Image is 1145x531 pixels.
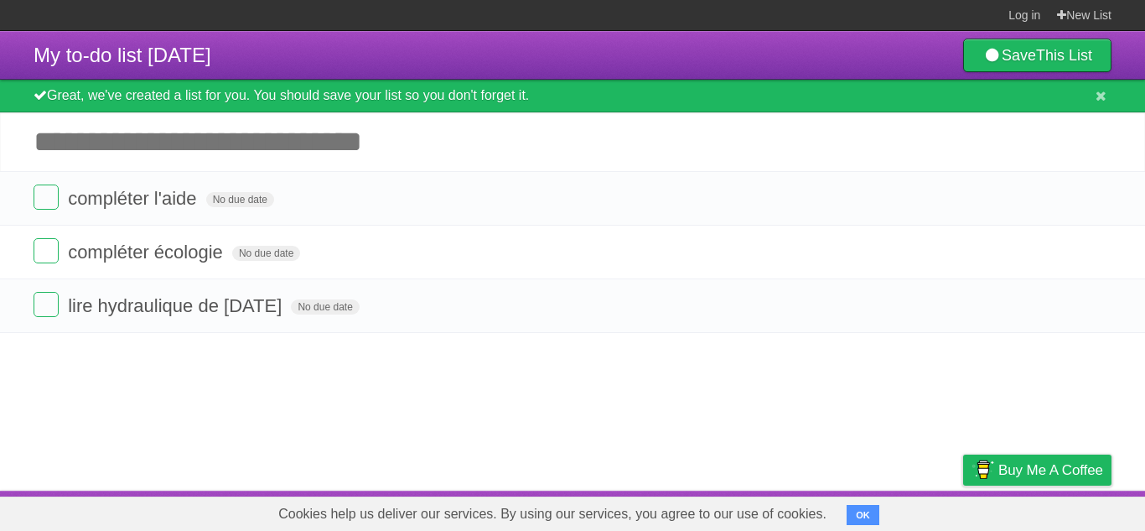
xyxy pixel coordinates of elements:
a: SaveThis List [963,39,1111,72]
label: Done [34,185,59,210]
a: Terms [884,495,921,527]
a: Suggest a feature [1006,495,1111,527]
b: This List [1036,47,1092,64]
span: No due date [232,246,300,261]
span: lire hydraulique de [DATE] [68,295,286,316]
button: OK [847,505,879,525]
a: Buy me a coffee [963,455,1111,486]
span: No due date [291,299,359,315]
label: Done [34,238,59,263]
a: Privacy [941,495,985,527]
img: Buy me a coffee [971,456,994,484]
span: compléter écologie [68,242,227,263]
label: Done [34,292,59,317]
span: My to-do list [DATE] [34,44,211,66]
span: compléter l'aide [68,188,200,209]
span: Buy me a coffee [998,456,1103,485]
span: No due date [206,192,274,207]
a: Developers [795,495,863,527]
a: About [740,495,775,527]
span: Cookies help us deliver our services. By using our services, you agree to our use of cookies. [262,497,843,531]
